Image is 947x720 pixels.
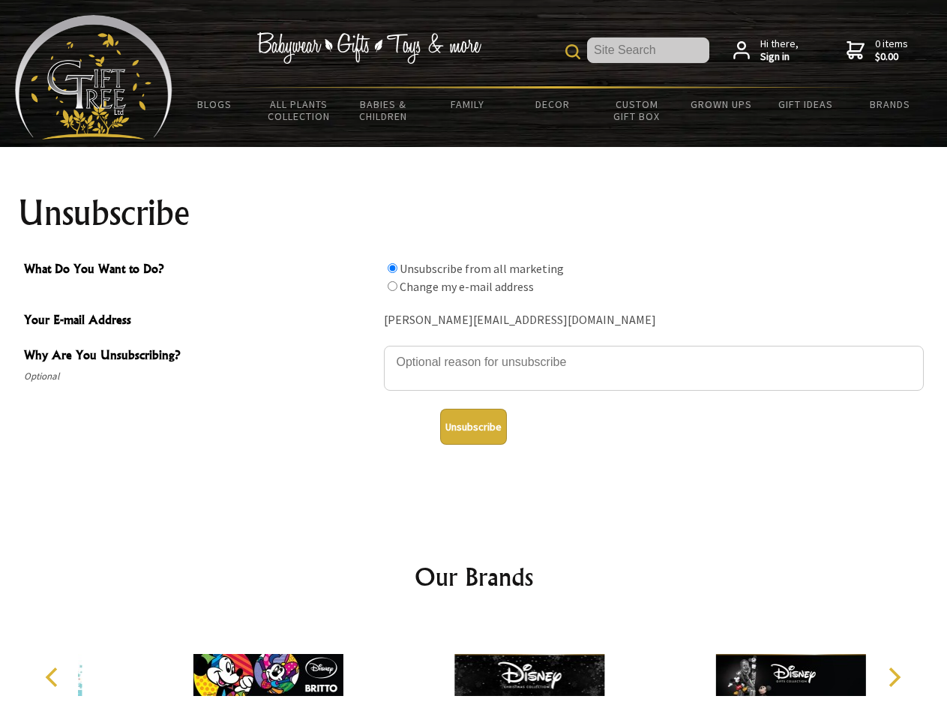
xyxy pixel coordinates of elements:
a: Family [426,88,511,120]
a: Custom Gift Box [595,88,679,132]
input: Site Search [587,37,709,63]
a: Gift Ideas [763,88,848,120]
img: product search [565,44,580,59]
a: BLOGS [172,88,257,120]
a: 0 items$0.00 [847,37,908,64]
img: Babyware - Gifts - Toys and more... [15,15,172,139]
h1: Unsubscribe [18,195,930,231]
button: Previous [37,661,70,694]
button: Next [877,661,910,694]
a: All Plants Collection [257,88,342,132]
a: Decor [510,88,595,120]
label: Unsubscribe from all marketing [400,261,564,276]
strong: Sign in [760,50,799,64]
div: [PERSON_NAME][EMAIL_ADDRESS][DOMAIN_NAME] [384,309,924,332]
a: Hi there,Sign in [733,37,799,64]
a: Babies & Children [341,88,426,132]
span: Your E-mail Address [24,310,376,332]
span: Why Are You Unsubscribing? [24,346,376,367]
textarea: Why Are You Unsubscribing? [384,346,924,391]
span: What Do You Want to Do? [24,259,376,281]
strong: $0.00 [875,50,908,64]
h2: Our Brands [30,559,918,595]
a: Grown Ups [679,88,763,120]
span: Optional [24,367,376,385]
button: Unsubscribe [440,409,507,445]
input: What Do You Want to Do? [388,281,397,291]
span: Hi there, [760,37,799,64]
input: What Do You Want to Do? [388,263,397,273]
span: 0 items [875,37,908,64]
a: Brands [848,88,933,120]
img: Babywear - Gifts - Toys & more [256,32,481,64]
label: Change my e-mail address [400,279,534,294]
